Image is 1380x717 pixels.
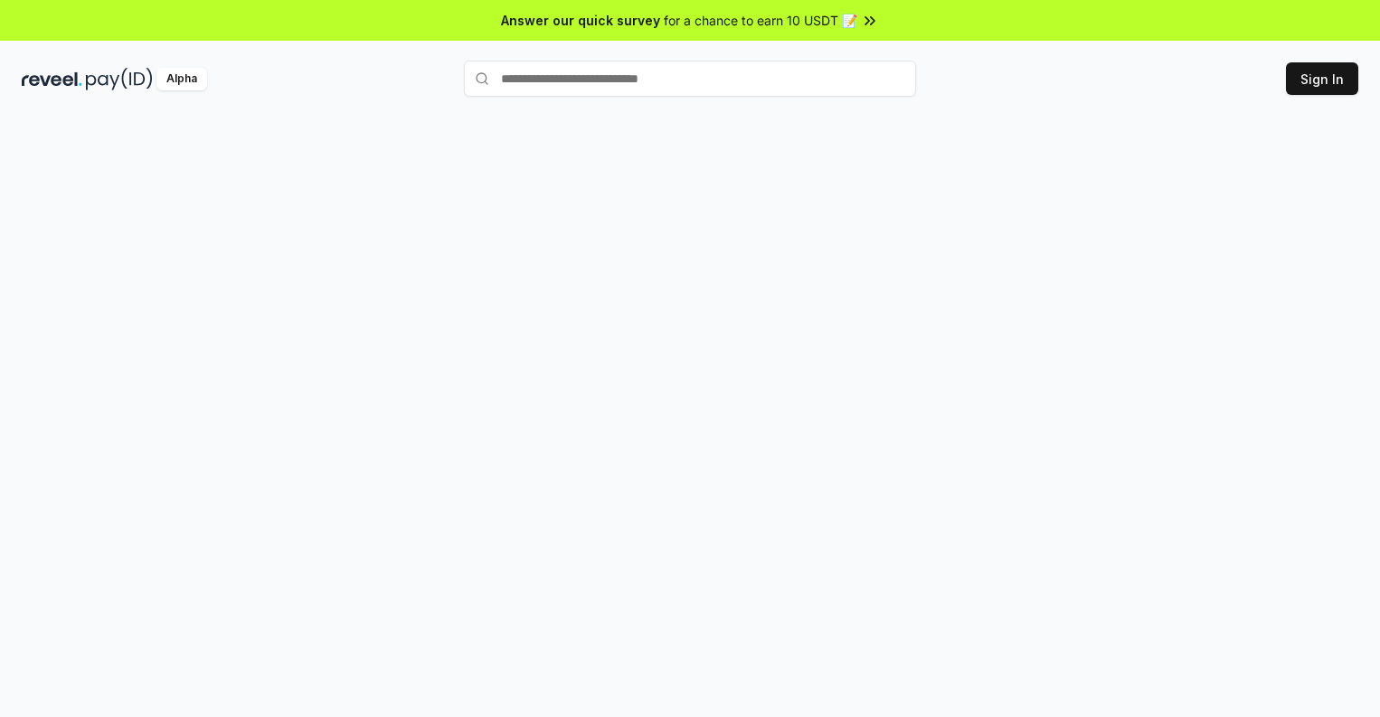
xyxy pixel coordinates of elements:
[501,11,660,30] span: Answer our quick survey
[156,68,207,90] div: Alpha
[86,68,153,90] img: pay_id
[664,11,857,30] span: for a chance to earn 10 USDT 📝
[1286,62,1358,95] button: Sign In
[22,68,82,90] img: reveel_dark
